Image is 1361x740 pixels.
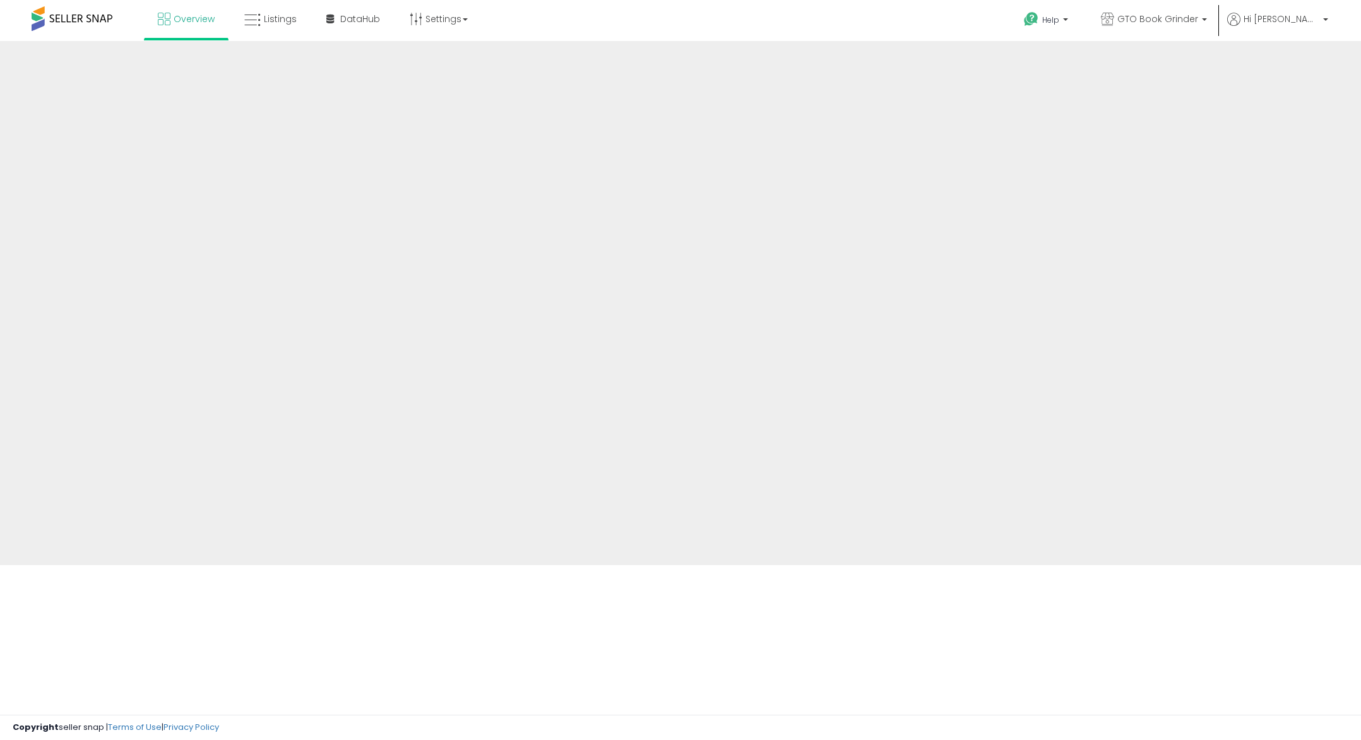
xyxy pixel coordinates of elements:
[1244,13,1319,25] span: Hi [PERSON_NAME]
[1014,2,1081,41] a: Help
[1117,13,1198,25] span: GTO Book Grinder
[1023,11,1039,27] i: Get Help
[1042,15,1059,25] span: Help
[1227,13,1328,41] a: Hi [PERSON_NAME]
[264,13,297,25] span: Listings
[174,13,215,25] span: Overview
[340,13,380,25] span: DataHub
